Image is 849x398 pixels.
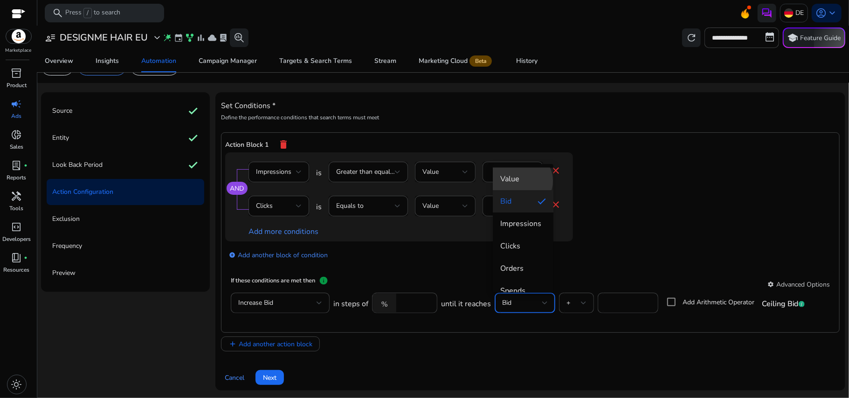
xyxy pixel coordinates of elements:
span: Orders [500,263,546,274]
span: Impressions [500,219,546,229]
span: Bid [500,196,530,206]
span: Value [500,174,546,184]
span: Clicks [500,241,546,251]
span: Spends [500,286,546,296]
